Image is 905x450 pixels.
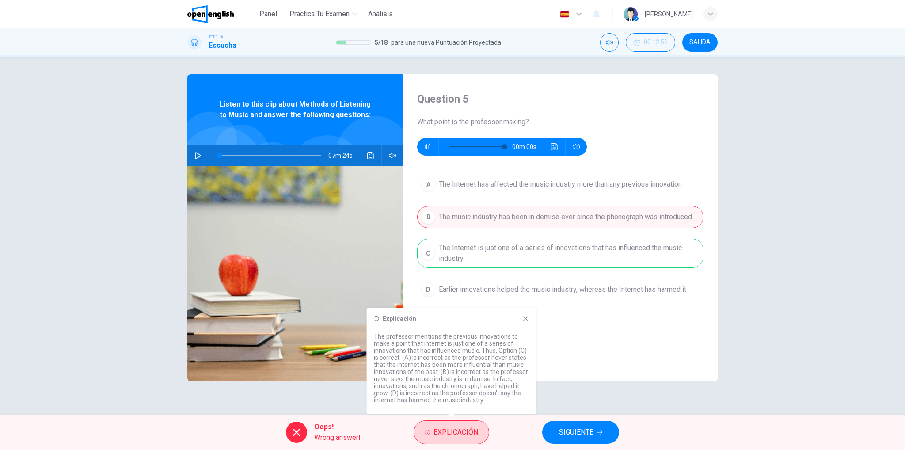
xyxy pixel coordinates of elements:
span: TOEFL® [209,34,223,40]
span: Panel [259,9,277,19]
button: Haz clic para ver la transcripción del audio [548,138,562,156]
span: Explicación [433,426,478,439]
span: Oops! [314,422,361,432]
span: para una nueva Puntuación Proyectada [391,37,501,48]
img: es [559,11,570,18]
span: Practica tu examen [289,9,350,19]
span: Listen to this clip about Methods of Listening to Music and answer the following questions: [216,99,374,120]
span: 00m 00s [512,138,544,156]
span: Análisis [368,9,393,19]
span: 5 / 18 [375,37,388,48]
div: [PERSON_NAME] [645,9,693,19]
span: SALIDA [689,39,711,46]
img: Profile picture [624,7,638,21]
h4: Question 5 [417,92,703,106]
img: Listen to this clip about Methods of Listening to Music and answer the following questions: [187,166,403,381]
span: What point is the professor making? [417,117,703,127]
button: Haz clic para ver la transcripción del audio [364,145,378,166]
span: 07m 24s [328,145,360,166]
p: The professor mentions the previous innovations to make a point that internet is just one of a se... [374,333,529,404]
img: OpenEnglish logo [187,5,234,23]
span: Wrong answer! [314,432,361,443]
span: SIGUIENTE [559,426,593,439]
div: Silenciar [600,33,619,52]
h6: Explicación [383,315,416,322]
h1: Escucha [209,40,236,51]
div: Ocultar [626,33,675,52]
span: 00:12:50 [644,39,668,46]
